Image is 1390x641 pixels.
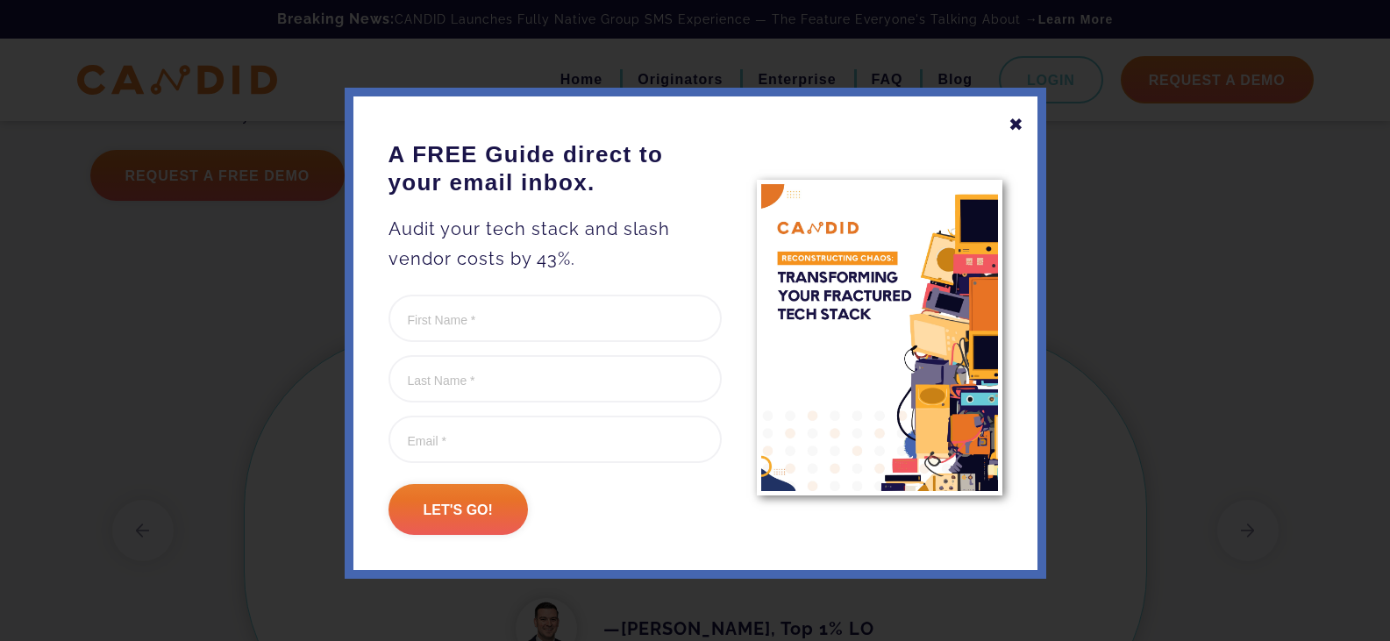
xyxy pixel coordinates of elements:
[1009,110,1024,139] div: ✖
[757,180,1002,495] img: A FREE Guide direct to your email inbox.
[388,214,722,274] p: Audit your tech stack and slash vendor costs by 43%.
[388,295,722,342] input: First Name *
[388,140,722,196] h3: A FREE Guide direct to your email inbox.
[388,416,722,463] input: Email *
[388,355,722,402] input: Last Name *
[388,484,528,535] input: Let's go!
